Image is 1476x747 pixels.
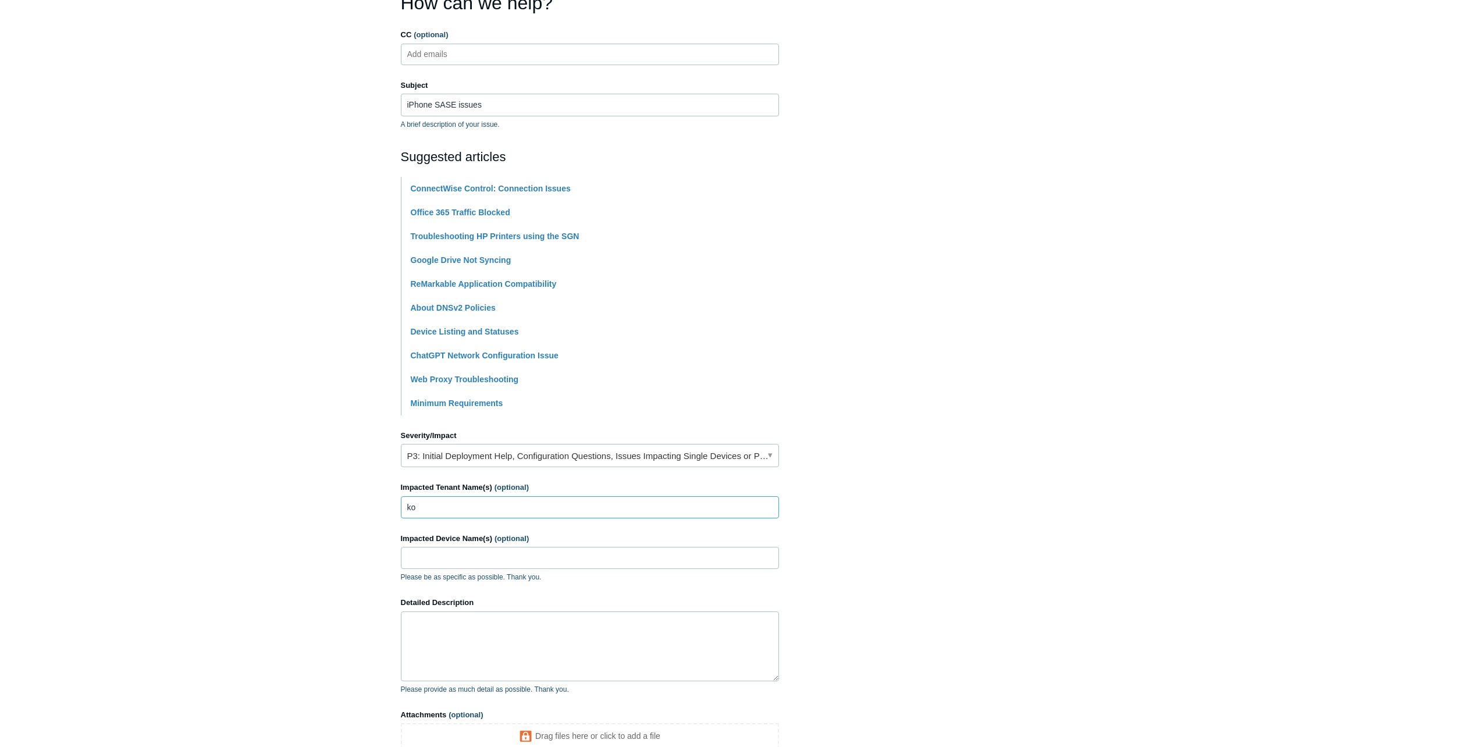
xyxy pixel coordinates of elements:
[411,279,557,289] a: ReMarkable Application Compatibility
[401,80,779,91] label: Subject
[411,255,511,265] a: Google Drive Not Syncing
[401,430,779,442] label: Severity/Impact
[411,208,510,217] a: Office 365 Traffic Blocked
[401,482,779,493] label: Impacted Tenant Name(s)
[449,710,483,719] span: (optional)
[401,709,779,721] label: Attachments
[401,684,779,695] p: Please provide as much detail as possible. Thank you.
[401,29,779,41] label: CC
[401,119,779,130] p: A brief description of your issue.
[401,147,779,166] h2: Suggested articles
[401,444,779,467] a: P3: Initial Deployment Help, Configuration Questions, Issues Impacting Single Devices or Past Out...
[401,572,779,582] p: Please be as specific as possible. Thank you.
[414,30,448,39] span: (optional)
[495,483,529,492] span: (optional)
[401,597,779,609] label: Detailed Description
[411,351,559,360] a: ChatGPT Network Configuration Issue
[411,327,519,336] a: Device Listing and Statuses
[401,533,779,545] label: Impacted Device Name(s)
[411,232,579,241] a: Troubleshooting HP Printers using the SGN
[411,184,571,193] a: ConnectWise Control: Connection Issues
[411,375,519,384] a: Web Proxy Troubleshooting
[403,45,472,63] input: Add emails
[411,303,496,312] a: About DNSv2 Policies
[495,534,529,543] span: (optional)
[411,399,503,408] a: Minimum Requirements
